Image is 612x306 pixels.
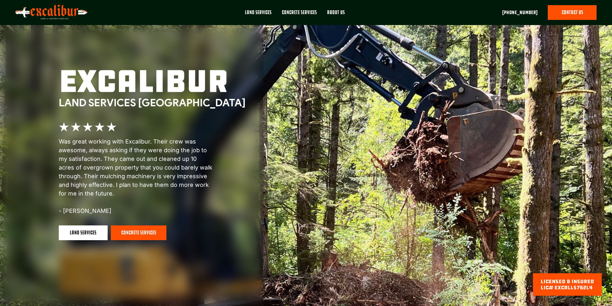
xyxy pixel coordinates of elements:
a: [PHONE_NUMBER] [502,9,537,16]
a: concrete services [111,225,166,240]
h1: excalibur [59,66,245,97]
div: licensed & Insured lic# EXCALLS762L4 [541,278,594,291]
a: land services [59,225,108,240]
a: About Us [322,5,350,25]
div: Land Services [GEOGRAPHIC_DATA] [59,97,245,109]
div: About Us [327,9,345,16]
a: contact us [548,5,597,20]
p: Was great working with Excalibur. Their crew was awesome, always asking if they were doing the jo... [59,137,213,215]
